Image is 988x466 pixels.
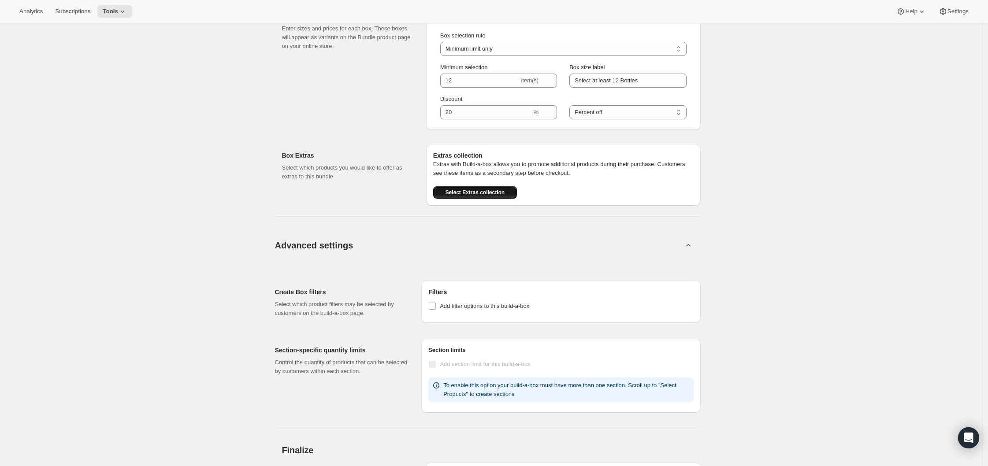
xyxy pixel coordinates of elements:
[97,5,132,18] button: Tools
[275,346,408,355] h2: Section-specific quantity limits
[282,445,701,455] h2: Finalize
[428,346,693,355] h6: Section limits
[440,303,529,309] span: Add filter options to this build-a-box
[445,189,505,196] span: Select Extras collection
[933,5,974,18] button: Settings
[891,5,931,18] button: Help
[440,32,486,39] span: Box selection rule
[440,96,463,102] span: Discount
[440,361,530,367] span: Add section limit for this build-a-box
[521,77,539,84] span: item(s)
[958,427,979,448] div: Open Intercom Messenger
[440,64,488,70] span: Minimum selection
[270,228,688,262] button: Advanced settings
[428,288,693,296] h6: Filters
[433,160,694,178] p: Extras with Build-a-box allows you to promote additional products during their purchase. Customer...
[534,109,539,115] span: %
[433,186,517,199] button: Select Extras collection
[55,8,90,15] span: Subscriptions
[282,24,412,51] p: Enter sizes and prices for each box. These boxes will appear as variants on the Bundle product pa...
[14,5,48,18] button: Analytics
[947,8,969,15] span: Settings
[275,358,408,376] p: Control the quantity of products that can be selected by customers within each section.
[433,151,694,160] h6: Extras collection
[275,238,353,252] span: Advanced settings
[275,288,408,296] h2: Create Box filters
[569,64,605,70] span: Box size label
[443,381,690,399] p: To enable this option your build-a-box must have more than one section. Scroll up to "Select Prod...
[50,5,96,18] button: Subscriptions
[282,163,412,181] p: Select which products you would like to offer as extras to this bundle.
[282,151,412,160] h2: Box Extras
[103,8,118,15] span: Tools
[905,8,917,15] span: Help
[19,8,43,15] span: Analytics
[275,300,408,318] p: Select which product filters may be selected by customers on the build-a-box page.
